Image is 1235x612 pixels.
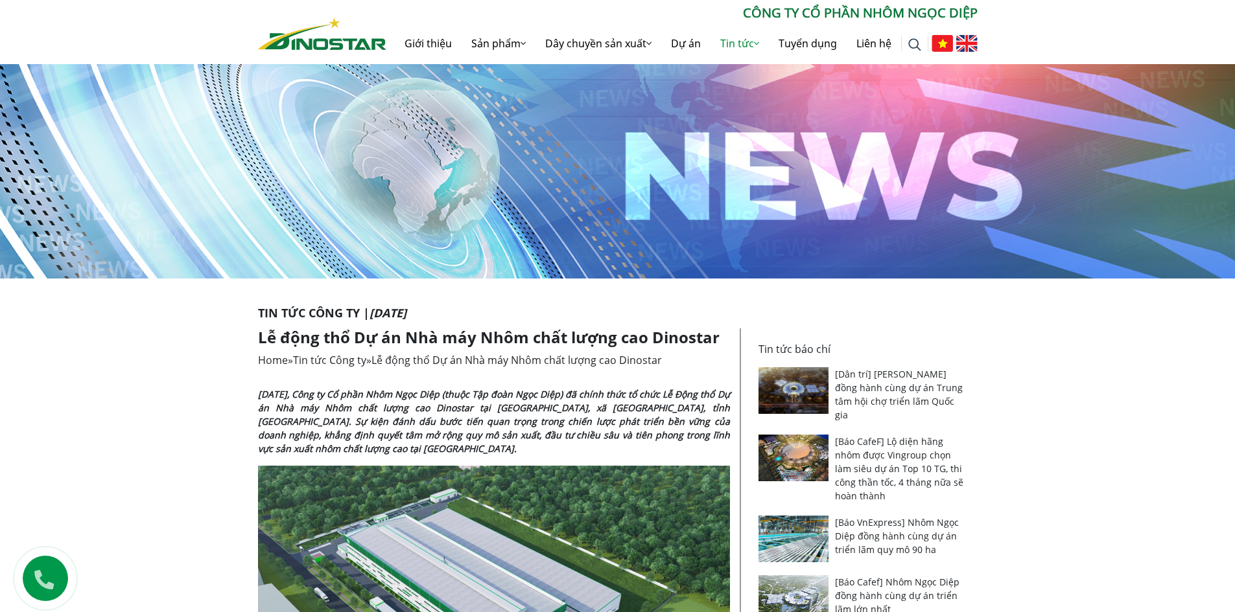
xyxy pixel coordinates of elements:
img: search [908,38,921,51]
p: CÔNG TY CỔ PHẦN NHÔM NGỌC DIỆP [386,3,978,23]
img: English [956,35,978,52]
img: [Báo CafeF] Lộ diện hãng nhôm được Vingroup chọn làm siêu dự án Top 10 TG, thi công thần tốc, 4 t... [759,435,829,481]
p: Tin tức báo chí [759,341,970,357]
span: » » [258,353,662,367]
img: [Báo VnExpress] Nhôm Ngọc Diệp đồng hành cùng dự án triển lãm quy mô 90 ha [759,516,829,562]
img: Tiếng Việt [932,35,953,52]
a: [Báo VnExpress] Nhôm Ngọc Diệp đồng hành cùng dự án triển lãm quy mô 90 ha [835,516,959,556]
a: Tin tức Công ty [293,353,366,367]
a: Dây chuyền sản xuất [535,23,661,64]
p: Tin tức Công ty | [258,304,978,322]
a: Giới thiệu [395,23,462,64]
i: [DATE] [370,305,406,321]
a: Tin tức [711,23,769,64]
span: Lễ động thổ Dự án Nhà máy Nhôm chất lượng cao Dinostar [371,353,662,367]
a: [Báo CafeF] Lộ diện hãng nhôm được Vingroup chọn làm siêu dự án Top 10 TG, thi công thần tốc, 4 t... [835,435,963,502]
a: Sản phẩm [462,23,535,64]
strong: [DATE], Công ty Cổ phần Nhôm Ngọc Diệp (thuộc Tập đoàn Ngọc Diệp) đã chính thức tổ chức Lễ Động t... [258,388,730,455]
h1: Lễ động thổ Dự án Nhà máy Nhôm chất lượng cao Dinostar [258,328,730,347]
img: [Dân trí] Nhôm Ngọc Diệp đồng hành cùng dự án Trung tâm hội chợ triển lãm Quốc gia [759,367,829,414]
a: [Dân trí] [PERSON_NAME] đồng hành cùng dự án Trung tâm hội chợ triển lãm Quốc gia [835,368,963,421]
a: Tuyển dụng [769,23,847,64]
img: Nhôm Dinostar [258,17,386,50]
a: Liên hệ [847,23,901,64]
a: Dự án [661,23,711,64]
a: Home [258,353,288,367]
